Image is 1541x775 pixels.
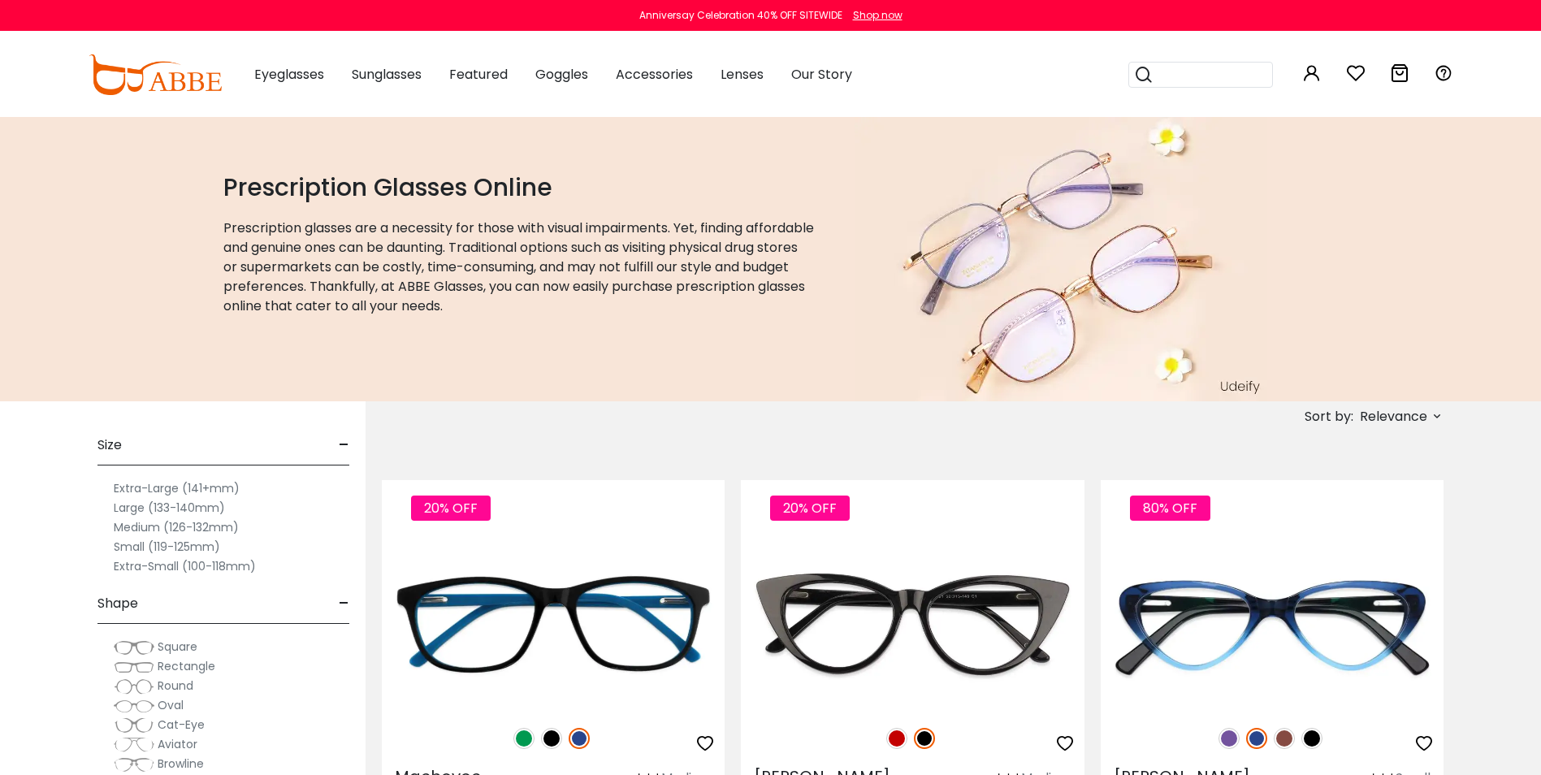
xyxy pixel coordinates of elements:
[89,54,222,95] img: abbeglasses.com
[513,728,535,749] img: Green
[541,728,562,749] img: Black
[114,737,154,753] img: Aviator.png
[382,539,725,710] img: Blue Machovec - Acetate ,Universal Bridge Fit
[158,639,197,655] span: Square
[158,717,205,733] span: Cat-Eye
[114,639,154,656] img: Square.png
[1130,496,1210,521] span: 80% OFF
[114,537,220,556] label: Small (119-125mm)
[639,8,842,23] div: Anniversay Celebration 40% OFF SITEWIDE
[158,736,197,752] span: Aviator
[158,678,193,694] span: Round
[223,173,815,202] h1: Prescription Glasses Online
[114,498,225,517] label: Large (133-140mm)
[616,65,693,84] span: Accessories
[158,756,204,772] span: Browline
[721,65,764,84] span: Lenses
[158,658,215,674] span: Rectangle
[114,717,154,734] img: Cat-Eye.png
[254,65,324,84] span: Eyeglasses
[1101,539,1444,710] img: Blue Hannah - Acetate ,Universal Bridge Fit
[97,584,138,623] span: Shape
[449,65,508,84] span: Featured
[411,496,491,521] span: 20% OFF
[770,496,850,521] span: 20% OFF
[97,426,122,465] span: Size
[114,556,256,576] label: Extra-Small (100-118mm)
[114,517,239,537] label: Medium (126-132mm)
[114,698,154,714] img: Oval.png
[569,728,590,749] img: Blue
[114,659,154,675] img: Rectangle.png
[914,728,935,749] img: Black
[886,728,907,749] img: Red
[1305,407,1353,426] span: Sort by:
[845,8,903,22] a: Shop now
[1246,728,1267,749] img: Blue
[741,539,1084,710] img: Black Nora - Acetate ,Universal Bridge Fit
[158,697,184,713] span: Oval
[1219,728,1240,749] img: Purple
[853,8,903,23] div: Shop now
[1274,728,1295,749] img: Brown
[791,65,852,84] span: Our Story
[339,584,349,623] span: -
[1360,402,1427,431] span: Relevance
[855,117,1267,401] img: prescription glasses online
[352,65,422,84] span: Sunglasses
[223,219,815,316] p: Prescription glasses are a necessity for those with visual impairments. Yet, finding affordable a...
[114,478,240,498] label: Extra-Large (141+mm)
[535,65,588,84] span: Goggles
[114,756,154,773] img: Browline.png
[339,426,349,465] span: -
[114,678,154,695] img: Round.png
[1301,728,1322,749] img: Black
